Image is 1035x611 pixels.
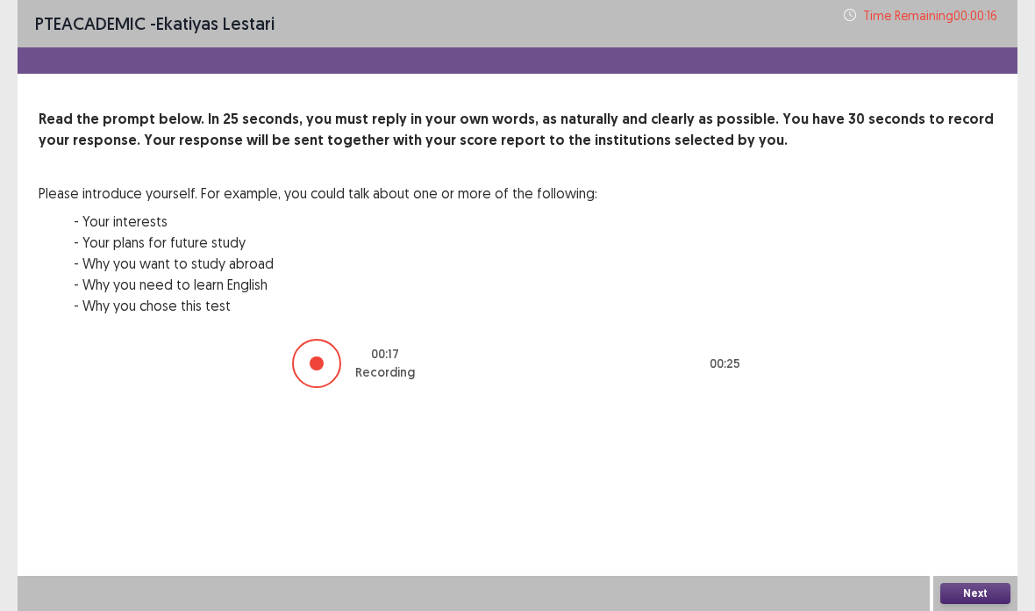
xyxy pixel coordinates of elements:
[710,355,740,373] p: 00 : 25
[39,183,597,204] p: Please introduce yourself. For example, you could talk about one or more of the following:
[74,232,597,253] p: - Your plans for future study
[74,253,597,274] p: - Why you want to study abroad
[74,295,597,316] p: - Why you chose this test
[35,11,275,37] p: - Ekatiyas lestari
[371,345,399,363] p: 00 : 17
[74,211,597,232] p: - Your interests
[355,363,415,382] p: Recording
[35,12,146,34] span: PTE academic
[940,583,1010,604] button: Next
[74,274,597,295] p: - Why you need to learn English
[863,6,1000,25] p: Time Remaining 00 : 00 : 16
[39,109,996,151] p: Read the prompt below. In 25 seconds, you must reply in your own words, as naturally and clearly ...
